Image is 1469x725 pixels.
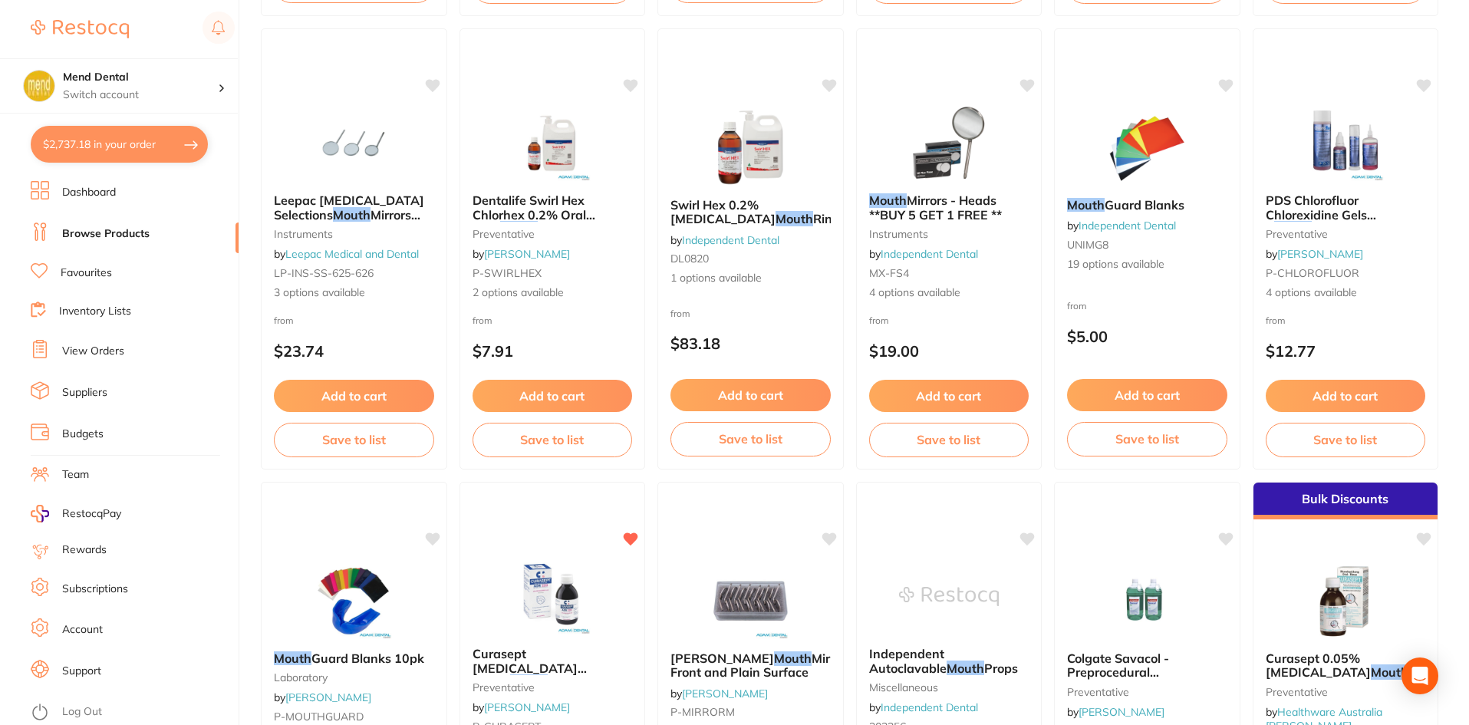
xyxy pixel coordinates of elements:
em: Mouth [1371,664,1408,680]
p: $5.00 [1067,328,1227,345]
span: Swirl Hex 0.2% [MEDICAL_DATA] [670,197,776,226]
button: Save to list [670,422,831,456]
small: preventative [473,681,633,694]
img: Curasept 0.05% Chlorhexidine Mouth Rinse - 200ml Bottle [1296,562,1395,639]
span: Curasept [MEDICAL_DATA] 0.20% [473,646,587,690]
small: preventative [1067,686,1227,698]
img: Independent Autoclavable Mouth Props [899,558,999,634]
div: Open Intercom Messenger [1401,657,1438,694]
p: $83.18 [670,334,831,352]
span: LP-INS-SS-625-626 [274,266,374,280]
b: Mouth Guard Blanks 10pk [274,651,434,665]
em: Mouth [510,674,548,690]
em: Mouth [1274,221,1312,236]
button: Add to cart [274,380,434,412]
button: Save to list [1266,423,1426,456]
p: $19.00 [869,342,1029,360]
em: Mouth [774,651,812,666]
img: PDS Chlorofluor Chlorexidine Gels & Mouth Rinses [1296,104,1395,181]
a: [PERSON_NAME] [1079,705,1164,719]
button: Add to cart [1266,380,1426,412]
a: Account [62,622,103,638]
span: by [670,233,779,247]
span: Props [984,661,1018,676]
img: Mouth Guard Blanks [1097,109,1197,186]
img: Dentalife Swirl Hex Chlorhex 0.2% Oral Care Mouth Rinse [502,104,602,181]
span: Colgate Savacol - Preprocedural [MEDICAL_DATA] Antiseptic [1067,651,1172,708]
a: [PERSON_NAME] [1277,247,1363,261]
span: by [473,247,570,261]
button: Save to list [869,423,1029,456]
button: Add to cart [869,380,1029,412]
span: P-SWIRLHEX [473,266,542,280]
span: Rinse Range [548,674,621,690]
small: instruments [869,228,1029,240]
a: Log Out [62,704,102,720]
span: Mirrors Front and Plain Surface [670,651,852,680]
span: from [1067,300,1087,311]
img: Mend Dental [24,71,54,101]
em: Mouth [869,193,907,208]
div: Bulk Discounts [1253,483,1438,519]
span: P-CHLOROFLUOR [1266,266,1359,280]
span: Guard Blanks 10pk [311,651,424,666]
b: Mouth Mirrors - Heads **BUY 5 GET 1 FREE ** [869,193,1029,222]
p: $7.91 [473,342,633,360]
a: Rewards [62,542,107,558]
a: Browse Products [62,226,150,242]
em: Mouth [500,221,538,236]
em: Mouth [947,661,984,676]
a: View Orders [62,344,124,359]
span: by [274,247,419,261]
small: preventative [473,228,633,240]
span: PDS Chlorofluor Chlorexidine Gels & [1266,193,1376,236]
small: miscellaneous [869,681,1029,694]
a: [PERSON_NAME] [484,247,570,261]
img: Mouth Mirrors - Heads **BUY 5 GET 1 FREE ** [899,104,999,181]
small: instruments [274,228,434,240]
b: PDS Chlorofluor Chlorexidine Gels & Mouth Rinses [1266,193,1426,222]
b: Independent Autoclavable Mouth Props [869,647,1029,675]
a: Budgets [62,427,104,442]
span: [PERSON_NAME] [670,651,774,666]
small: preventative [1266,228,1426,240]
h4: Mend Dental [63,70,218,85]
span: Rinse [538,221,570,236]
a: Support [62,664,101,679]
span: 3 options available [274,285,434,301]
a: RestocqPay [31,505,121,522]
em: Mouth [776,211,813,226]
a: [PERSON_NAME] [682,687,768,700]
a: Independent Dental [1079,219,1176,232]
span: Rinse [813,211,845,226]
span: Leepac [MEDICAL_DATA] Selections [274,193,424,222]
b: Leepac Dental - Surgery Selections Mouth Mirrors Front Surface OR Plane Surface - High Quality De... [274,193,434,222]
img: Adam Mouth Mirrors Front and Plain Surface [700,562,800,639]
b: Colgate Savacol - Preprocedural Chlorhexidine Antiseptic Mouth & Throat Rinse - 3L, 2-Pack [1067,651,1227,680]
b: Swirl Hex 0.2% Chlorhexidine Mouth Rinse [670,198,831,226]
b: Mouth Guard Blanks [1067,198,1227,212]
span: by [1266,247,1363,261]
a: Leepac Medical and Dental [285,247,419,261]
span: 4 options available [869,285,1029,301]
span: by [1067,219,1176,232]
span: MX-FS4 [869,266,909,280]
em: Mouth [333,207,371,222]
span: RestocqPay [62,506,121,522]
span: by [670,687,768,700]
b: Dentalife Swirl Hex Chlorhex 0.2% Oral Care Mouth Rinse [473,193,633,222]
b: Curasept Chlorhexidine 0.20% Mouth Rinse Range [473,647,633,675]
button: Save to list [274,423,434,456]
span: 2 options available [473,285,633,301]
span: 4 options available [1266,285,1426,301]
small: laboratory [274,671,434,684]
span: from [1266,315,1286,326]
span: Mirrors - Heads **BUY 5 GET 1 FREE ** [869,193,1002,222]
span: 1 options available [670,271,831,286]
a: [PERSON_NAME] [484,700,570,714]
span: by [869,247,978,261]
p: $23.74 [274,342,434,360]
a: Team [62,467,89,483]
span: 19 options available [1067,257,1227,272]
button: Save to list [473,423,633,456]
